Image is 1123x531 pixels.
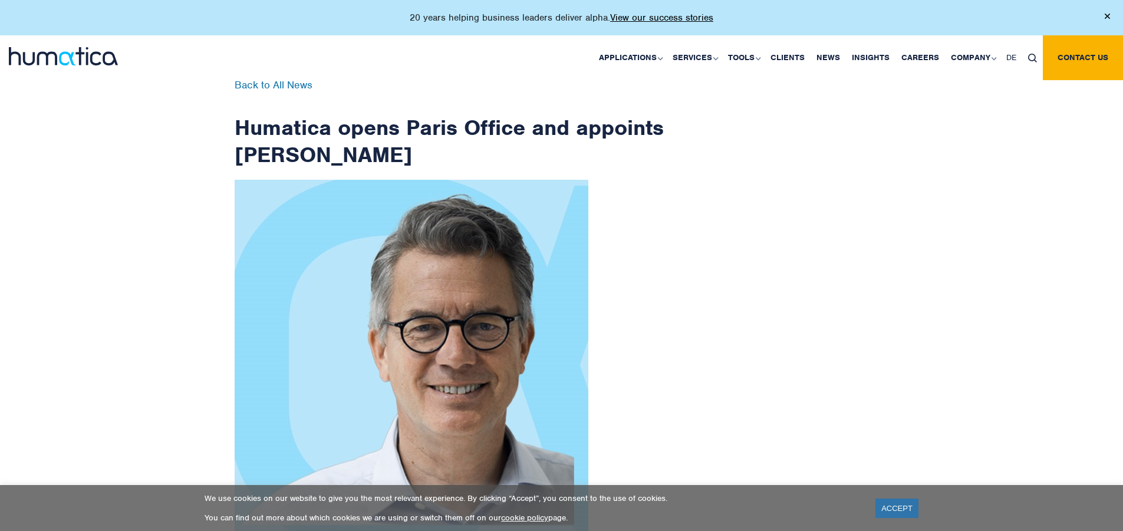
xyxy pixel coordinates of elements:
a: Contact us [1043,35,1123,80]
a: Insights [846,35,895,80]
a: Company [945,35,1000,80]
a: Back to All News [235,78,312,91]
a: News [811,35,846,80]
a: Clients [765,35,811,80]
a: Services [667,35,722,80]
p: We use cookies on our website to give you the most relevant experience. By clicking “Accept”, you... [205,493,861,503]
img: search_icon [1028,54,1037,62]
a: ACCEPT [875,499,918,518]
a: Careers [895,35,945,80]
img: logo [9,47,118,65]
a: View our success stories [610,12,713,24]
p: 20 years helping business leaders deliver alpha. [410,12,713,24]
h1: Humatica opens Paris Office and appoints [PERSON_NAME] [235,80,665,168]
span: DE [1006,52,1016,62]
p: You can find out more about which cookies we are using or switch them off on our page. [205,513,861,523]
a: DE [1000,35,1022,80]
a: Tools [722,35,765,80]
a: cookie policy [501,513,548,523]
a: Applications [593,35,667,80]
